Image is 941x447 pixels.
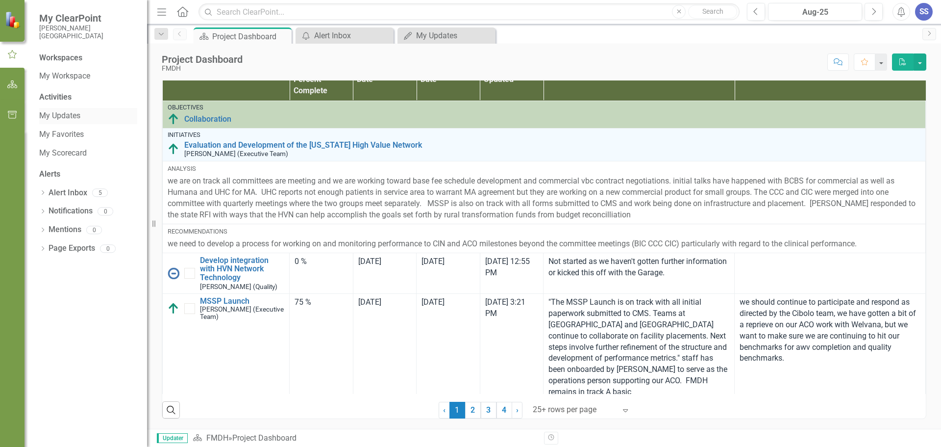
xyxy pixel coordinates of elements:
a: Alert Inbox [298,29,391,42]
a: My Favorites [39,129,137,140]
div: Alerts [39,169,137,180]
div: 5 [92,189,108,197]
div: FMDH [162,65,243,72]
span: Updater [157,433,188,443]
td: Double-Click to Edit [735,253,926,293]
td: Double-Click to Edit [163,224,926,253]
img: ClearPoint Strategy [5,11,22,28]
div: Project Dashboard [232,433,297,443]
div: 75 % [295,297,348,308]
div: » [193,433,537,444]
button: Search [688,5,737,19]
small: [PERSON_NAME] (Executive Team) [184,150,288,158]
p: "The MSSP Launch is on track with all initial paperwork submitted to CMS. Teams at [GEOGRAPHIC_DA... [548,297,729,400]
input: Search ClearPoint... [198,3,740,21]
a: Mentions [49,224,81,236]
span: [DATE] [421,257,445,266]
span: [DATE] [358,297,381,307]
a: Evaluation and Development of the [US_STATE] High Value Network [184,141,920,150]
p: Not started as we haven't gotten further information or kicked this off with the Garage. [548,256,729,279]
div: [DATE] 12:55 PM [485,256,539,279]
span: ‹ [443,405,446,415]
td: Double-Click to Edit [163,161,926,224]
img: No Information [168,267,179,279]
a: Collaboration [184,115,920,124]
p: we should continue to participate and respond as directed by the Cibolo team, we have gotten a bi... [740,297,920,364]
td: Double-Click to Edit Right Click for Context Menu [163,128,926,161]
button: SS [915,3,933,21]
img: Above Target [168,113,179,125]
div: Activities [39,92,137,103]
button: Aug-25 [768,3,862,21]
small: [PERSON_NAME] (Quality) [200,283,277,290]
div: Recommendations [168,227,920,236]
div: Objectives [168,104,920,111]
img: Above Target [168,143,179,155]
div: 0 [86,226,102,234]
a: My Updates [39,110,137,122]
a: 2 [465,402,481,419]
div: Project Dashboard [162,54,243,65]
div: Project Dashboard [212,30,289,43]
a: Develop integration with HVN Network Technology [200,256,284,282]
span: › [516,405,519,415]
a: Alert Inbox [49,187,87,199]
div: Initiatives [168,131,920,138]
div: My Updates [416,29,493,42]
div: 0 [98,207,113,215]
div: Alert Inbox [314,29,391,42]
a: My Updates [400,29,493,42]
small: [PERSON_NAME] (Executive Team) [200,306,284,320]
a: 4 [496,402,512,419]
a: Notifications [49,206,93,217]
span: [DATE] [358,257,381,266]
img: Above Target [168,303,179,315]
a: My Scorecard [39,148,137,159]
span: [DATE] [421,297,445,307]
td: Double-Click to Edit Right Click for Context Menu [163,101,926,128]
a: MSSP Launch [200,297,284,306]
div: 0 [100,244,116,253]
p: we need to develop a process for working on and monitoring performance to CIN and ACO milestones ... [168,238,920,250]
a: 3 [481,402,496,419]
div: Aug-25 [771,6,859,18]
div: Workspaces [39,53,82,64]
span: 1 [449,402,465,419]
a: Page Exports [49,243,95,254]
td: Double-Click to Edit [544,253,735,293]
td: Double-Click to Edit [290,294,353,416]
td: Double-Click to Edit [290,253,353,293]
div: 0 % [295,256,348,267]
td: Double-Click to Edit [544,294,735,416]
a: My Workspace [39,71,137,82]
span: Search [702,7,723,15]
div: Analysis [168,164,920,173]
div: [DATE] 3:21 PM [485,297,539,319]
td: Double-Click to Edit [735,294,926,416]
a: FMDH [206,433,228,443]
p: we are on track all committees are meeting and we are working toward base fee schedule developmen... [168,176,920,220]
small: [PERSON_NAME][GEOGRAPHIC_DATA] [39,24,137,40]
span: My ClearPoint [39,12,137,24]
td: Double-Click to Edit Right Click for Context Menu [163,253,290,293]
td: Double-Click to Edit Right Click for Context Menu [163,294,290,416]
